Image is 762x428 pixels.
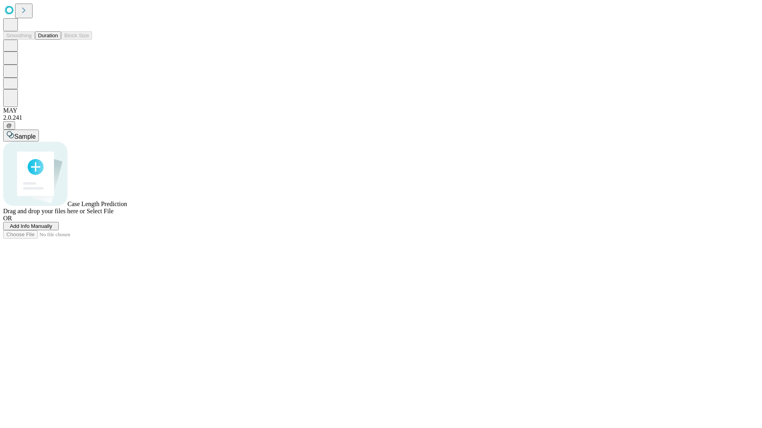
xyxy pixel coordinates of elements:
[6,122,12,128] span: @
[3,31,35,40] button: Smoothing
[3,222,59,230] button: Add Info Manually
[3,215,12,222] span: OR
[3,208,85,214] span: Drag and drop your files here or
[87,208,114,214] span: Select File
[3,121,15,130] button: @
[3,130,39,141] button: Sample
[3,107,759,114] div: MAY
[3,114,759,121] div: 2.0.241
[61,31,92,40] button: Block Size
[14,133,36,140] span: Sample
[35,31,61,40] button: Duration
[10,223,52,229] span: Add Info Manually
[67,201,127,207] span: Case Length Prediction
